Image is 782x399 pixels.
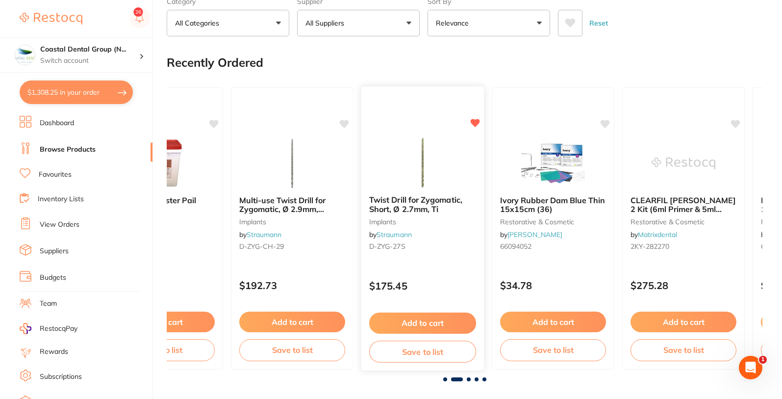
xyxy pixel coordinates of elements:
[369,280,476,292] p: $175.45
[40,220,79,230] a: View Orders
[500,218,606,226] small: restorative & cosmetic
[500,196,606,214] b: Ivory Rubber Dam Blue Thin 15x15cm (36)
[631,280,736,291] p: $275.28
[40,45,139,54] h4: Coastal Dental Group (Newcastle)
[239,280,345,291] p: $192.73
[428,10,550,36] button: Relevance
[40,372,82,382] a: Subscriptions
[40,324,77,334] span: RestocqPay
[239,242,345,250] small: D-ZYG-CH-29
[39,170,72,180] a: Favourites
[369,195,476,213] b: Twist Drill for Zygomatic, Short, Ø 2.7mm, Ti
[38,194,84,204] a: Inventory Lists
[20,80,133,104] button: $1,308.25 in your order
[239,218,345,226] small: implants
[586,10,611,36] button: Reset
[167,56,263,70] h2: Recently Ordered
[167,10,289,36] button: All Categories
[247,230,281,239] a: Straumann
[40,118,74,128] a: Dashboard
[20,323,31,334] img: RestocqPay
[40,273,66,283] a: Budgets
[239,230,281,239] span: by
[305,18,348,28] p: All Suppliers
[40,347,68,357] a: Rewards
[369,242,476,250] small: D-ZYG-27S
[20,13,82,25] img: Restocq Logo
[500,230,562,239] span: by
[369,341,476,363] button: Save to list
[739,356,762,379] iframe: Intercom live chat
[15,45,35,65] img: Coastal Dental Group (Newcastle)
[239,339,345,361] button: Save to list
[521,139,585,188] img: Ivory Rubber Dam Blue Thin 15x15cm (36)
[239,196,345,214] b: Multi-use Twist Drill for Zygomatic, Ø 2.9mm, stainless steel
[369,230,412,239] span: by
[20,323,77,334] a: RestocqPay
[297,10,420,36] button: All Suppliers
[20,7,82,30] a: Restocq Logo
[631,339,736,361] button: Save to list
[631,312,736,332] button: Add to cart
[500,242,606,250] small: 66094052
[40,145,96,155] a: Browse Products
[500,312,606,332] button: Add to cart
[652,139,715,188] img: CLEARFIL SE Bond 2 Kit (6ml Primer & 5ml Bond)
[631,242,736,250] small: 2KY-282270
[175,18,223,28] p: All Categories
[500,339,606,361] button: Save to list
[436,18,473,28] p: Relevance
[369,313,476,334] button: Add to cart
[377,230,412,239] a: Straumann
[631,230,677,239] span: by
[759,356,767,364] span: 1
[40,246,69,256] a: Suppliers
[239,312,345,332] button: Add to cart
[500,280,606,291] p: $34.78
[40,56,139,66] p: Switch account
[631,196,736,214] b: CLEARFIL SE Bond 2 Kit (6ml Primer & 5ml Bond)
[638,230,677,239] a: Matrixdental
[369,217,476,225] small: implants
[507,230,562,239] a: [PERSON_NAME]
[40,299,57,309] a: Team
[390,138,454,187] img: Twist Drill for Zygomatic, Short, Ø 2.7mm, Ti
[631,218,736,226] small: restorative & cosmetic
[260,139,324,188] img: Multi-use Twist Drill for Zygomatic, Ø 2.9mm, stainless steel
